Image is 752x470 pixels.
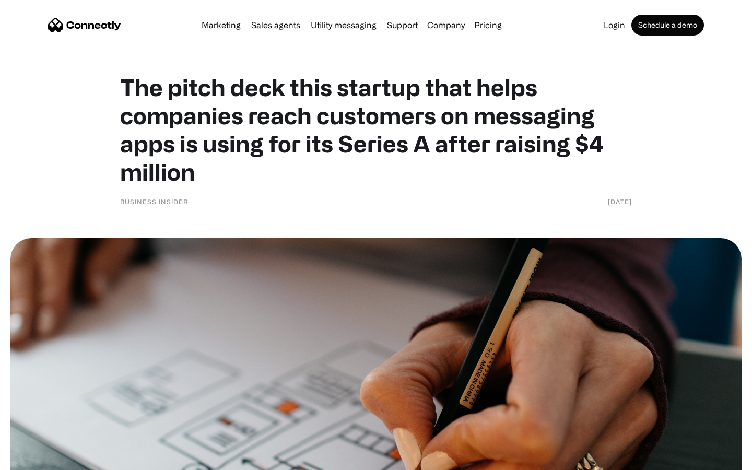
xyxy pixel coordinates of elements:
[247,21,304,29] a: Sales agents
[631,15,704,36] a: Schedule a demo
[10,452,63,466] aside: Language selected: English
[120,196,189,207] div: Business Insider
[120,73,632,186] h1: The pitch deck this startup that helps companies reach customers on messaging apps is using for i...
[21,452,63,466] ul: Language list
[608,196,632,207] div: [DATE]
[470,21,506,29] a: Pricing
[600,21,629,29] a: Login
[383,21,422,29] a: Support
[197,21,245,29] a: Marketing
[427,18,465,32] div: Company
[307,21,381,29] a: Utility messaging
